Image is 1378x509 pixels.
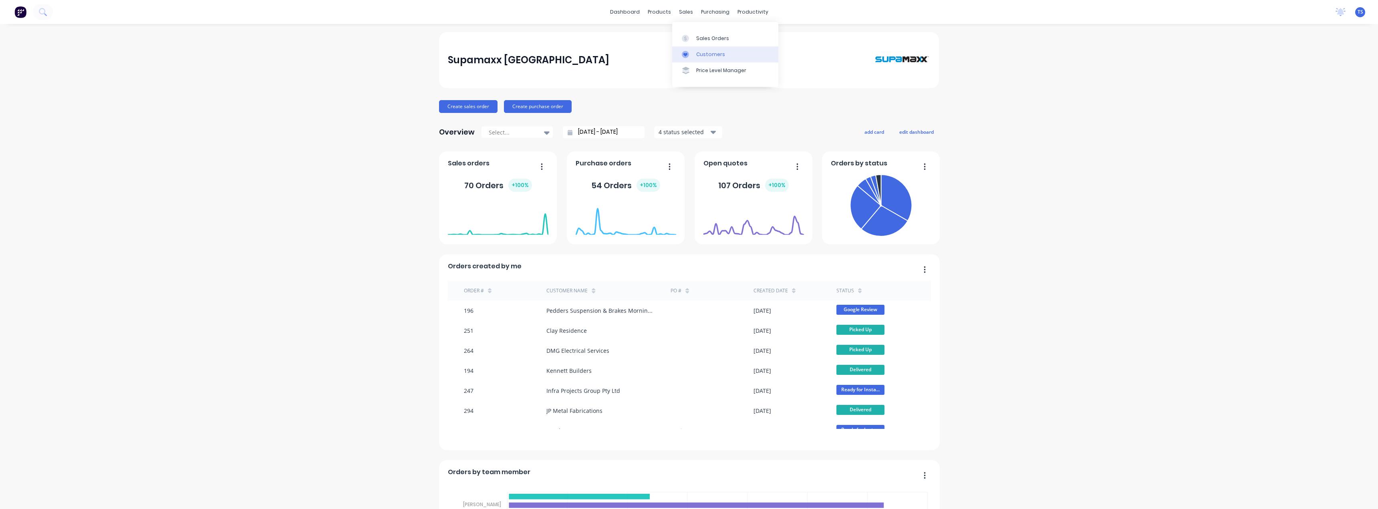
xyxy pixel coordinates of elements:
div: DMG Electrical Services [546,346,609,355]
tspan: [PERSON_NAME] [463,501,501,508]
div: status [836,287,854,294]
span: Orders by team member [448,467,530,477]
button: Create purchase order [504,100,572,113]
span: Picked Up [836,345,884,355]
a: Price Level Manager [672,62,778,78]
button: add card [859,127,889,137]
img: Supamaxx Australia [874,40,930,80]
div: Option 2- Heavy Duty Bollard [671,427,737,435]
div: Created date [753,287,788,294]
div: purchasing [697,6,733,18]
div: Sales Orders [696,35,729,42]
img: Factory [14,6,26,18]
button: edit dashboard [894,127,939,137]
div: 70 Orders [464,179,532,192]
div: Supamaxx [GEOGRAPHIC_DATA] [448,52,609,68]
div: 196 [464,306,473,315]
div: 294 [464,406,473,415]
span: TS [1358,8,1363,16]
span: Google Review [836,305,884,315]
div: Pedders Suspension & Brakes Mornington [546,306,655,315]
div: [DATE] [753,306,771,315]
div: [DATE] [753,427,771,435]
div: 264 [464,346,473,355]
div: 107 Orders [718,179,789,192]
button: 4 status selected [654,126,722,138]
div: JP Metal Fabrications [546,406,602,415]
div: [DATE] [753,406,771,415]
a: Sales Orders [672,30,778,46]
div: 54 Orders [591,179,660,192]
div: Customers [696,51,725,58]
div: Order # [464,287,484,294]
span: Orders by status [831,159,887,168]
span: Open quotes [703,159,747,168]
span: Delivered [836,405,884,415]
div: + 100 % [637,179,660,192]
span: Picked Up [836,325,884,335]
div: Price Level Manager [696,67,746,74]
span: Purchase orders [576,159,631,168]
div: productivity [733,6,772,18]
div: 4 status selected [659,128,709,136]
div: Infra Projects Group Pty Ltd [546,386,620,395]
div: 247 [464,386,473,395]
span: Sales orders [448,159,490,168]
a: Customers [672,46,778,62]
div: Kennett Builders [546,366,592,375]
div: 339 [464,427,473,435]
button: Create sales order [439,100,498,113]
div: [DATE] [753,386,771,395]
div: Clay Residence [546,326,587,335]
div: [DATE] [753,366,771,375]
div: sales [675,6,697,18]
div: 194 [464,366,473,375]
div: + 100 % [765,179,789,192]
div: 251 [464,326,473,335]
div: products [644,6,675,18]
span: Ready for Insta... [836,425,884,435]
div: + 100 % [508,179,532,192]
span: Ready for Insta... [836,385,884,395]
span: Delivered [836,365,884,375]
div: PO # [671,287,681,294]
div: [DATE] [753,346,771,355]
a: dashboard [606,6,644,18]
div: Customer Name [546,287,588,294]
div: Overview [439,124,475,140]
div: [DATE] [753,326,771,335]
div: Goodyear Autocare - [PERSON_NAME] [546,427,648,435]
